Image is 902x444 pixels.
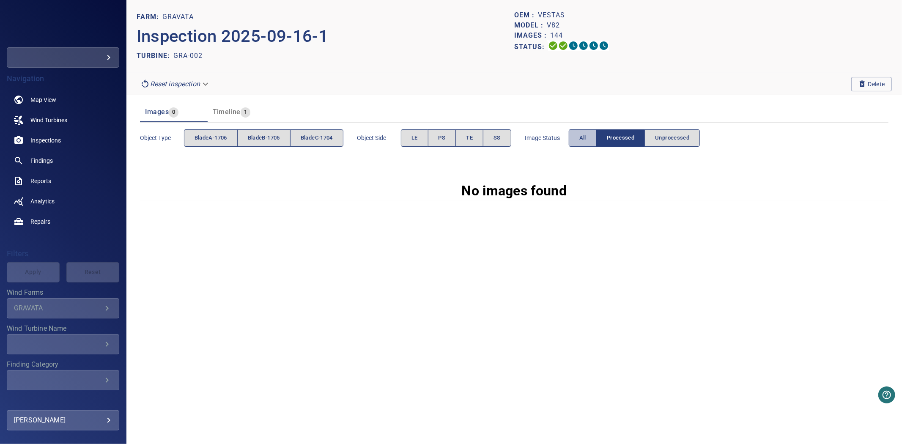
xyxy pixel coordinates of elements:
[548,41,558,51] svg: Uploading 100%
[455,129,483,147] button: TE
[547,20,560,30] p: V82
[137,12,162,22] p: FARM:
[558,41,568,51] svg: Data Formatted 100%
[7,171,119,191] a: reports noActive
[184,129,343,147] div: objectType
[7,370,119,390] div: Finding Category
[401,129,511,147] div: objectSide
[357,134,401,142] span: Object Side
[514,10,538,20] p: OEM :
[7,74,119,83] h4: Navigation
[579,133,586,143] span: All
[538,10,565,20] p: Vestas
[14,414,112,427] div: [PERSON_NAME]
[655,133,689,143] span: Unprocessed
[30,156,53,165] span: Findings
[173,51,203,61] p: GRA-002
[241,107,250,117] span: 1
[145,108,169,116] span: Images
[7,334,119,354] div: Wind Turbine Name
[150,80,200,88] em: Reset inspection
[33,21,93,30] img: arthwindvestas-logo
[493,133,501,143] span: SS
[466,133,473,143] span: TE
[514,30,550,41] p: Images :
[7,211,119,232] a: repairs noActive
[169,107,178,117] span: 0
[569,129,597,147] button: All
[7,249,119,258] h4: Filters
[184,129,238,147] button: bladeA-1706
[7,191,119,211] a: analytics noActive
[483,129,511,147] button: SS
[195,133,227,143] span: bladeA-1706
[213,108,241,116] span: Timeline
[599,41,609,51] svg: Classification 0%
[411,133,418,143] span: LE
[568,41,578,51] svg: Selecting 0%
[7,47,119,68] div: arthwindvestas
[7,325,119,332] label: Wind Turbine Name
[439,133,446,143] span: PS
[137,77,214,91] div: Reset inspection
[140,134,184,142] span: Object type
[550,30,563,41] p: 144
[851,77,892,91] button: Delete
[514,41,548,53] p: Status:
[290,129,343,147] button: bladeC-1704
[137,24,514,49] p: Inspection 2025-09-16-1
[7,289,119,296] label: Wind Farms
[7,90,119,110] a: map noActive
[237,129,291,147] button: bladeB-1705
[428,129,456,147] button: PS
[462,181,567,201] p: No images found
[607,133,634,143] span: Processed
[30,136,61,145] span: Inspections
[162,12,194,22] p: GRAVATA
[7,130,119,151] a: inspections noActive
[596,129,645,147] button: Processed
[30,177,51,185] span: Reports
[858,79,885,89] span: Delete
[30,116,67,124] span: Wind Turbines
[30,96,56,104] span: Map View
[7,151,119,171] a: findings noActive
[30,197,55,206] span: Analytics
[578,41,589,51] svg: ML Processing 0%
[514,20,547,30] p: Model :
[301,133,333,143] span: bladeC-1704
[7,298,119,318] div: Wind Farms
[137,51,173,61] p: TURBINE:
[525,134,569,142] span: Image Status
[14,304,102,312] div: GRAVATA
[7,110,119,130] a: windturbines noActive
[644,129,700,147] button: Unprocessed
[30,217,50,226] span: Repairs
[401,129,428,147] button: LE
[589,41,599,51] svg: Matching 0%
[7,361,119,368] label: Finding Category
[569,129,700,147] div: imageStatus
[248,133,280,143] span: bladeB-1705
